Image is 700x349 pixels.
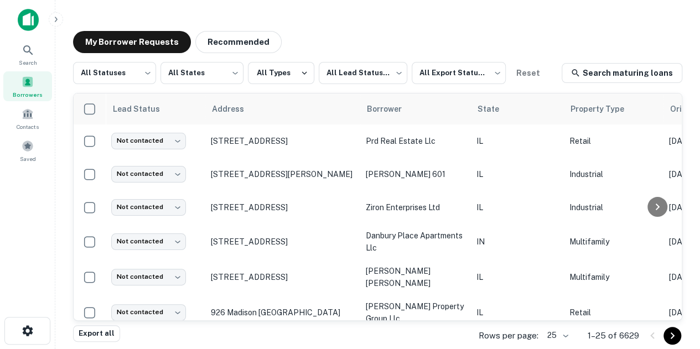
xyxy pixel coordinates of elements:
[211,237,355,247] p: [STREET_ADDRESS]
[569,236,658,248] p: Multifamily
[111,304,186,320] div: Not contacted
[319,59,407,87] div: All Lead Statuses
[111,269,186,285] div: Not contacted
[476,135,558,147] p: IL
[111,199,186,215] div: Not contacted
[13,90,43,99] span: Borrowers
[112,102,174,116] span: Lead Status
[543,327,570,343] div: 25
[366,265,465,289] p: [PERSON_NAME] [PERSON_NAME]
[73,325,120,342] button: Export all
[569,135,658,147] p: Retail
[17,122,39,131] span: Contacts
[476,236,558,248] p: IN
[366,300,465,325] p: [PERSON_NAME] property group llc
[211,169,355,179] p: [STREET_ADDRESS][PERSON_NAME]
[476,271,558,283] p: IL
[562,63,682,83] a: Search maturing loans
[663,327,681,345] button: Go to next page
[3,136,52,165] a: Saved
[569,201,658,213] p: Industrial
[3,103,52,133] a: Contacts
[569,168,658,180] p: Industrial
[73,31,191,53] button: My Borrower Requests
[366,201,465,213] p: ziron enterprises ltd
[20,154,36,163] span: Saved
[205,93,360,124] th: Address
[212,102,258,116] span: Address
[106,93,205,124] th: Lead Status
[510,62,546,84] button: Reset
[18,9,39,31] img: capitalize-icon.png
[73,59,156,87] div: All Statuses
[3,71,52,101] a: Borrowers
[211,308,355,317] p: 926 Madison [GEOGRAPHIC_DATA]
[476,168,558,180] p: IL
[111,233,186,249] div: Not contacted
[211,272,355,282] p: [STREET_ADDRESS]
[360,93,471,124] th: Borrower
[366,168,465,180] p: [PERSON_NAME] 601
[478,102,514,116] span: State
[564,93,663,124] th: Property Type
[19,58,37,67] span: Search
[476,306,558,319] p: IL
[366,135,465,147] p: prd real estate llc
[588,329,639,342] p: 1–25 of 6629
[569,271,658,283] p: Multifamily
[211,202,355,212] p: [STREET_ADDRESS]
[471,93,564,124] th: State
[248,62,314,84] button: All Types
[111,166,186,182] div: Not contacted
[111,133,186,149] div: Not contacted
[160,59,243,87] div: All States
[195,31,282,53] button: Recommended
[366,230,465,254] p: danbury place apartments llc
[476,201,558,213] p: IL
[571,102,639,116] span: Property Type
[479,329,538,342] p: Rows per page:
[412,59,506,87] div: All Export Statuses
[211,136,355,146] p: [STREET_ADDRESS]
[645,261,700,314] iframe: Chat Widget
[367,102,416,116] span: Borrower
[3,39,52,69] a: Search
[569,306,658,319] p: Retail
